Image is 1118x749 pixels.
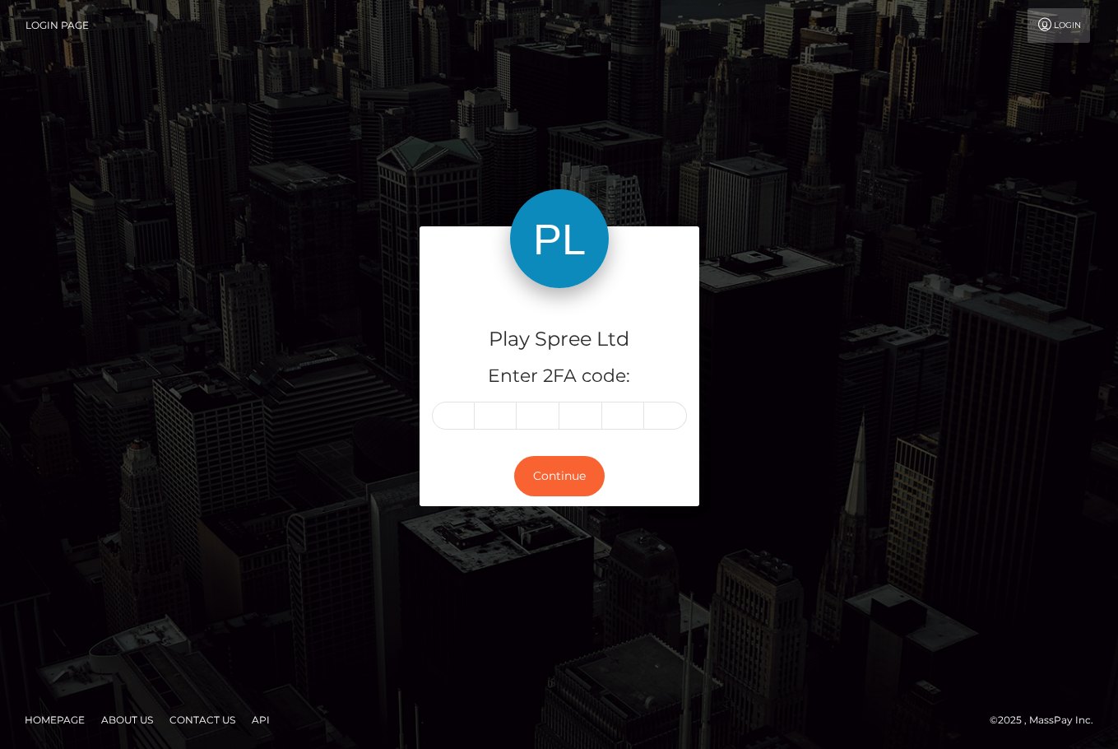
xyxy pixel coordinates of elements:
[432,364,687,389] h5: Enter 2FA code:
[432,325,687,354] h4: Play Spree Ltd
[510,189,609,288] img: Play Spree Ltd
[26,8,89,43] a: Login Page
[245,707,276,733] a: API
[18,707,91,733] a: Homepage
[163,707,242,733] a: Contact Us
[95,707,160,733] a: About Us
[990,711,1106,729] div: © 2025 , MassPay Inc.
[1028,8,1090,43] a: Login
[514,456,605,496] button: Continue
